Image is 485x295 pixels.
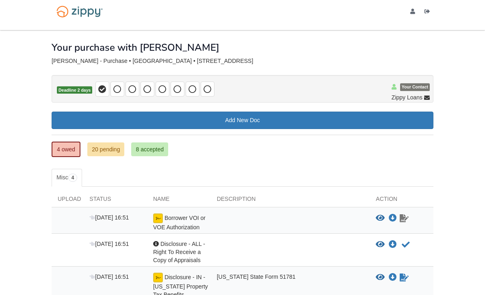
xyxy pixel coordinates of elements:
[153,241,205,263] span: Disclosure - ALL - Right To Receive a Copy of Appraisals
[376,273,385,282] button: View Disclosure - IN - Indiana Property Tax Benefits
[57,86,92,94] span: Deadline 2 days
[52,42,219,53] h1: Your purchase with [PERSON_NAME]
[89,214,129,221] span: [DATE] 16:51
[401,240,411,250] button: Acknowledge receipt of document
[399,213,409,223] a: Waiting for your co-borrower to e-sign
[52,2,108,21] img: Logo
[87,142,124,156] a: 20 pending
[89,273,129,280] span: [DATE] 16:51
[370,195,433,207] div: Action
[52,112,433,129] a: Add New Doc
[52,169,82,187] a: Misc
[392,93,422,101] span: Zippy Loans
[153,215,206,230] span: Borrower VOI or VOE Authorization
[389,274,397,281] a: Download Disclosure - IN - Indiana Property Tax Benefits
[89,241,129,247] span: [DATE] 16:51
[424,9,433,17] a: Log out
[52,58,433,65] div: [PERSON_NAME] - Purchase • [GEOGRAPHIC_DATA] • [STREET_ADDRESS]
[68,174,78,182] span: 4
[410,9,418,17] a: edit profile
[52,195,83,207] div: Upload
[400,84,430,91] span: Your Contact
[147,195,211,207] div: Name
[389,241,397,248] a: Download Disclosure - ALL - Right To Receive a Copy of Appraisals
[131,142,168,156] a: 8 accepted
[376,241,385,249] button: View Disclosure - ALL - Right To Receive a Copy of Appraisals
[211,195,370,207] div: Description
[52,142,80,157] a: 4 owed
[399,273,409,282] a: Waiting for your co-borrower to e-sign
[376,214,385,222] button: View Borrower VOI or VOE Authorization
[389,215,397,222] a: Download Borrower VOI or VOE Authorization
[83,195,147,207] div: Status
[153,213,163,223] img: esign
[153,273,163,282] img: esign icon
